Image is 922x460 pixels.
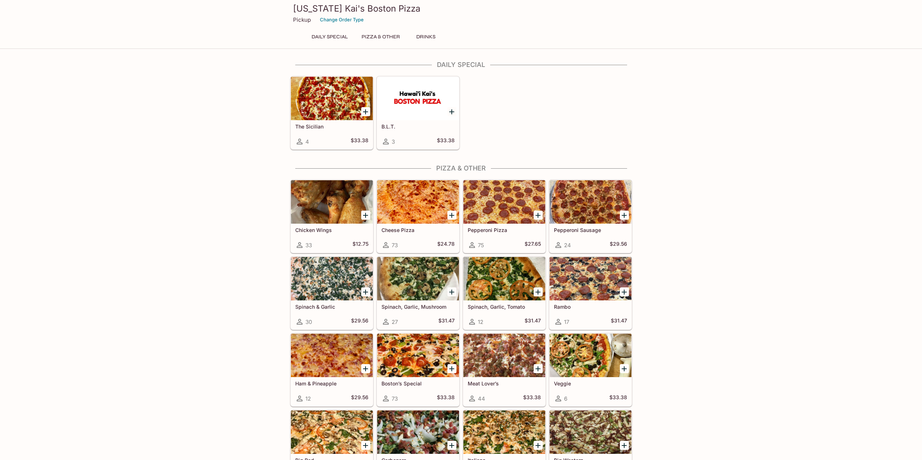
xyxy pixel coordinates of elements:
h5: Spinach & Garlic [295,304,368,310]
div: Big Red [291,410,373,454]
span: 17 [564,318,569,325]
a: Spinach, Garlic, Tomato12$31.47 [463,257,546,330]
h4: Pizza & Other [290,164,632,172]
div: Cheese Pizza [377,180,459,224]
div: Chicken Wings [291,180,373,224]
h5: Ham & Pineapple [295,380,368,387]
button: Add Cheese Pizza [447,211,456,220]
a: Veggie6$33.38 [549,333,632,406]
span: 30 [305,318,312,325]
span: 75 [478,242,484,249]
button: Drinks [410,32,442,42]
div: Carbonara [377,410,459,454]
span: 44 [478,395,485,402]
h5: $31.47 [438,317,455,326]
a: Ham & Pineapple12$29.56 [291,333,373,406]
span: 6 [564,395,567,402]
button: Add The Sicilian [361,107,370,116]
button: Add B.L.T. [447,107,456,116]
button: Add Big Western [620,441,629,450]
div: Veggie [550,334,631,377]
button: Add Spinach, Garlic, Mushroom [447,287,456,296]
button: Add Chicken Wings [361,211,370,220]
h5: $29.56 [610,241,627,249]
h5: Pepperoni Pizza [468,227,541,233]
button: Add Big Red [361,441,370,450]
button: Add Boston’s Special [447,364,456,373]
div: Spinach, Garlic, Mushroom [377,257,459,300]
h5: $33.38 [609,394,627,403]
a: Rambo17$31.47 [549,257,632,330]
button: Add Italiano [534,441,543,450]
h5: $29.56 [351,394,368,403]
button: Change Order Type [317,14,367,25]
button: Add Meat Lover’s [534,364,543,373]
span: 73 [392,395,398,402]
a: Pepperoni Pizza75$27.65 [463,180,546,253]
h5: $24.78 [437,241,455,249]
h5: Cheese Pizza [381,227,455,233]
h5: Spinach, Garlic, Mushroom [381,304,455,310]
h5: $29.56 [351,317,368,326]
div: Pepperoni Sausage [550,180,631,224]
button: Add Pepperoni Sausage [620,211,629,220]
h5: $27.65 [525,241,541,249]
h5: $31.47 [525,317,541,326]
h5: $33.38 [351,137,368,146]
a: B.L.T.3$33.38 [377,76,459,149]
button: Add Rambo [620,287,629,296]
a: Boston’s Special73$33.38 [377,333,459,406]
div: B.L.T. [377,77,459,120]
a: Chicken Wings33$12.75 [291,180,373,253]
h4: Daily Special [290,61,632,69]
h5: $33.38 [523,394,541,403]
a: Cheese Pizza73$24.78 [377,180,459,253]
button: Add Carbonara [447,441,456,450]
button: Daily Special [308,32,352,42]
div: The Sicilian [291,77,373,120]
button: Add Spinach, Garlic, Tomato [534,287,543,296]
div: Pepperoni Pizza [463,180,545,224]
span: 3 [392,138,395,145]
button: Add Veggie [620,364,629,373]
span: 12 [478,318,483,325]
h5: B.L.T. [381,123,455,130]
button: Add Pepperoni Pizza [534,211,543,220]
div: Spinach, Garlic, Tomato [463,257,545,300]
h5: Chicken Wings [295,227,368,233]
h5: Spinach, Garlic, Tomato [468,304,541,310]
button: Add Spinach & Garlic [361,287,370,296]
span: 27 [392,318,398,325]
a: Spinach, Garlic, Mushroom27$31.47 [377,257,459,330]
h5: The Sicilian [295,123,368,130]
a: Pepperoni Sausage24$29.56 [549,180,632,253]
span: 73 [392,242,398,249]
h5: Rambo [554,304,627,310]
a: Meat Lover’s44$33.38 [463,333,546,406]
div: Big Western [550,410,631,454]
div: Italiano [463,410,545,454]
button: Add Ham & Pineapple [361,364,370,373]
div: Ham & Pineapple [291,334,373,377]
h5: Veggie [554,380,627,387]
div: Spinach & Garlic [291,257,373,300]
h5: Boston’s Special [381,380,455,387]
span: 4 [305,138,309,145]
h5: $12.75 [352,241,368,249]
p: Pickup [293,16,311,23]
div: Rambo [550,257,631,300]
span: 33 [305,242,312,249]
h5: Meat Lover’s [468,380,541,387]
a: The Sicilian4$33.38 [291,76,373,149]
h3: [US_STATE] Kai's Boston Pizza [293,3,629,14]
span: 24 [564,242,571,249]
div: Meat Lover’s [463,334,545,377]
button: Pizza & Other [358,32,404,42]
h5: $31.47 [611,317,627,326]
span: 12 [305,395,311,402]
h5: $33.38 [437,394,455,403]
h5: $33.38 [437,137,455,146]
a: Spinach & Garlic30$29.56 [291,257,373,330]
div: Boston’s Special [377,334,459,377]
h5: Pepperoni Sausage [554,227,627,233]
